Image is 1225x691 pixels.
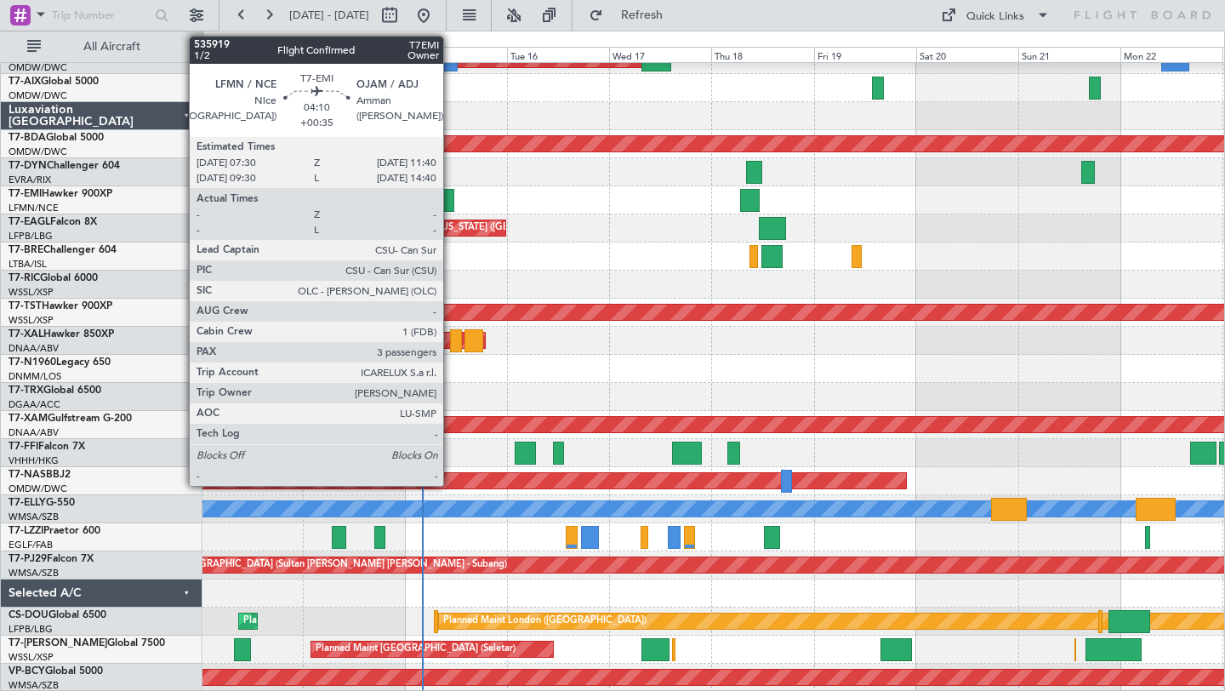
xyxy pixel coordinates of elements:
[609,47,711,62] div: Wed 17
[9,454,59,467] a: VHHH/HKG
[9,133,46,143] span: T7-BDA
[9,329,43,340] span: T7-XAL
[9,77,99,87] a: T7-AIXGlobal 5000
[9,258,47,271] a: LTBA/ISL
[206,34,235,49] div: [DATE]
[9,202,59,214] a: LFMN/NCE
[9,426,59,439] a: DNAA/ABV
[966,9,1024,26] div: Quick Links
[9,61,67,74] a: OMDW/DWC
[9,385,43,396] span: T7-TRX
[9,470,71,480] a: T7-NASBBJ2
[374,215,593,241] div: Planned Maint [US_STATE] ([GEOGRAPHIC_DATA])
[607,9,678,21] span: Refresh
[1120,47,1222,62] div: Mon 22
[9,273,98,283] a: T7-RICGlobal 6000
[9,442,85,452] a: T7-FFIFalcon 7X
[9,470,46,480] span: T7-NAS
[9,174,51,186] a: EVRA/RIX
[9,526,100,536] a: T7-LZZIPraetor 600
[9,342,59,355] a: DNAA/ABV
[1018,47,1120,62] div: Sun 21
[9,77,41,87] span: T7-AIX
[443,608,647,634] div: Planned Maint London ([GEOGRAPHIC_DATA])
[9,539,53,551] a: EGLF/FAB
[9,414,132,424] a: T7-XAMGulfstream G-200
[9,146,67,158] a: OMDW/DWC
[19,33,185,60] button: All Aircraft
[9,314,54,327] a: WSSL/XSP
[201,47,303,62] div: Sat 13
[289,8,369,23] span: [DATE] - [DATE]
[52,3,150,28] input: Trip Number
[303,47,405,62] div: Sun 14
[9,301,42,311] span: T7-TST
[9,245,43,255] span: T7-BRE
[9,623,53,636] a: LFPB/LBG
[9,385,101,396] a: T7-TRXGlobal 6500
[9,189,112,199] a: T7-EMIHawker 900XP
[405,47,507,62] div: Mon 15
[9,554,47,564] span: T7-PJ29
[9,414,48,424] span: T7-XAM
[9,554,94,564] a: T7-PJ29Falcon 7X
[9,230,53,243] a: LFPB/LBG
[9,610,48,620] span: CS-DOU
[9,398,60,411] a: DGAA/ACC
[9,526,43,536] span: T7-LZZI
[9,651,54,664] a: WSSL/XSP
[711,47,813,62] div: Thu 18
[9,666,45,677] span: VP-BCY
[9,286,54,299] a: WSSL/XSP
[9,638,107,648] span: T7-[PERSON_NAME]
[9,245,117,255] a: T7-BREChallenger 604
[9,161,120,171] a: T7-DYNChallenger 604
[9,370,61,383] a: DNMM/LOS
[581,2,683,29] button: Refresh
[44,41,179,53] span: All Aircraft
[9,89,67,102] a: OMDW/DWC
[9,301,112,311] a: T7-TSTHawker 900XP
[9,133,104,143] a: T7-BDAGlobal 5000
[243,608,511,634] div: Planned Maint [GEOGRAPHIC_DATA] ([GEOGRAPHIC_DATA])
[9,638,165,648] a: T7-[PERSON_NAME]Global 7500
[9,442,38,452] span: T7-FFI
[916,47,1018,62] div: Sat 20
[9,217,50,227] span: T7-EAGL
[932,2,1058,29] button: Quick Links
[9,357,111,368] a: T7-N1960Legacy 650
[507,47,609,62] div: Tue 16
[111,552,507,578] div: Planned Maint [GEOGRAPHIC_DATA] (Sultan [PERSON_NAME] [PERSON_NAME] - Subang)
[9,567,59,580] a: WMSA/SZB
[9,273,40,283] span: T7-RIC
[9,666,103,677] a: VP-BCYGlobal 5000
[9,498,75,508] a: T7-ELLYG-550
[9,189,42,199] span: T7-EMI
[814,47,916,62] div: Fri 19
[9,329,114,340] a: T7-XALHawker 850XP
[9,483,67,495] a: OMDW/DWC
[9,610,106,620] a: CS-DOUGlobal 6500
[9,498,46,508] span: T7-ELLY
[9,217,97,227] a: T7-EAGLFalcon 8X
[9,161,47,171] span: T7-DYN
[9,357,56,368] span: T7-N1960
[316,637,516,662] div: Planned Maint [GEOGRAPHIC_DATA] (Seletar)
[9,511,59,523] a: WMSA/SZB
